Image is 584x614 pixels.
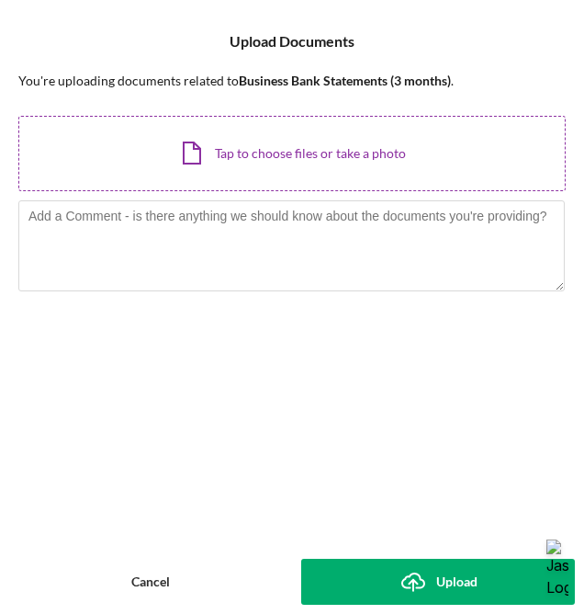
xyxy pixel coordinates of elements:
[436,559,477,605] div: Upload
[230,33,354,50] h6: Upload Documents
[131,559,170,605] div: Cancel
[9,559,292,605] button: Cancel
[18,74,566,88] div: You're uploading documents related to .
[301,559,575,605] button: Upload
[239,73,451,88] b: Business Bank Statements (3 months)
